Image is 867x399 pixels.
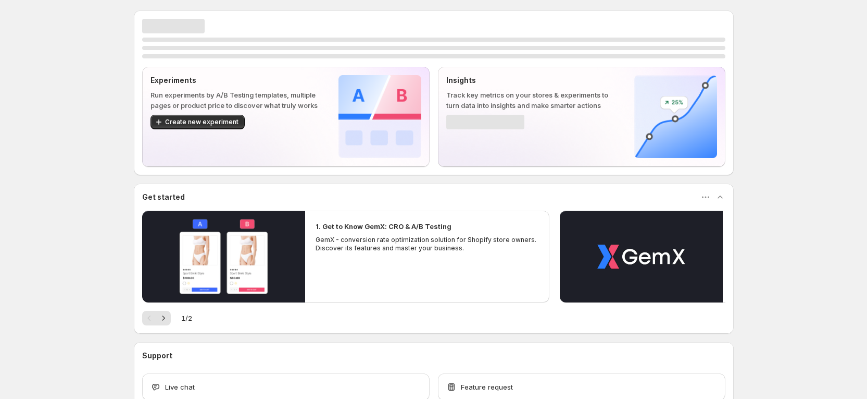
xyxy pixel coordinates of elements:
p: Track key metrics on your stores & experiments to turn data into insights and make smarter actions [446,90,618,111]
nav: Pagination [142,311,171,325]
img: Experiments [338,75,421,158]
span: Feature request [461,382,513,392]
button: Create new experiment [150,115,245,129]
p: Run experiments by A/B Testing templates, multiple pages or product price to discover what truly ... [150,90,322,111]
h3: Get started [142,192,185,202]
h2: 1. Get to Know GemX: CRO & A/B Testing [316,221,451,232]
h3: Support [142,350,172,361]
button: Play video [142,211,305,303]
p: GemX - conversion rate optimization solution for Shopify store owners. Discover its features and ... [316,236,539,252]
p: Experiments [150,75,322,86]
button: Next [156,311,171,325]
span: 1 / 2 [181,313,192,323]
span: Live chat [165,382,195,392]
p: Insights [446,75,618,86]
button: Play video [560,211,723,303]
span: Create new experiment [165,118,238,126]
img: Insights [634,75,717,158]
